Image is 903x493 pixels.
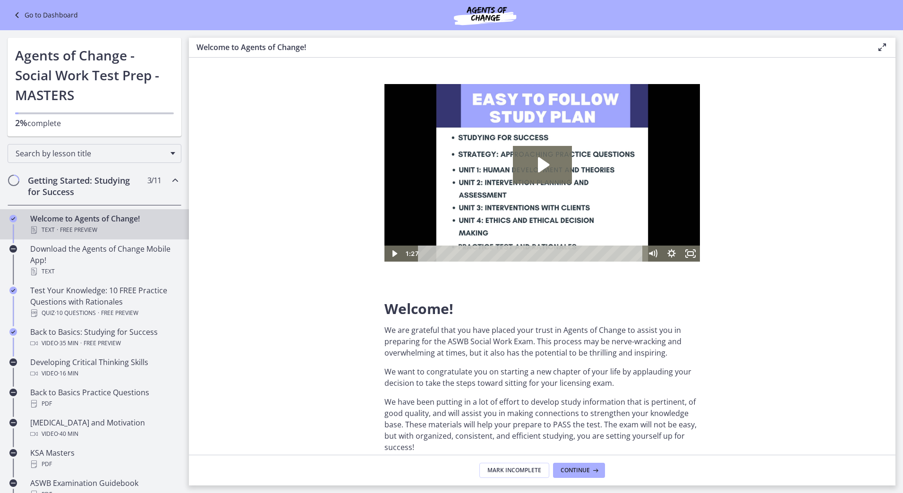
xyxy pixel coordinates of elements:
[9,328,17,336] i: Completed
[128,62,187,100] button: Play Video: c1o6hcmjueu5qasqsu00.mp4
[553,463,605,478] button: Continue
[30,368,178,379] div: Video
[9,215,17,222] i: Completed
[98,307,99,319] span: ·
[196,42,861,53] h3: Welcome to Agents of Change!
[479,463,549,478] button: Mark Incomplete
[84,338,121,349] span: Free preview
[30,224,178,236] div: Text
[58,368,78,379] span: · 16 min
[30,307,178,319] div: Quiz
[428,4,542,26] img: Agents of Change
[28,175,143,197] h2: Getting Started: Studying for Success
[30,243,178,277] div: Download the Agents of Change Mobile App!
[30,417,178,440] div: [MEDICAL_DATA] and Motivation
[561,467,590,474] span: Continue
[30,398,178,409] div: PDF
[55,307,96,319] span: · 10 Questions
[41,161,254,178] div: Playbar
[384,324,700,358] p: We are grateful that you have placed your trust in Agents of Change to assist you in preparing fo...
[30,266,178,277] div: Text
[58,338,78,349] span: · 35 min
[80,338,82,349] span: ·
[15,117,27,128] span: 2%
[57,224,58,236] span: ·
[101,307,138,319] span: Free preview
[30,447,178,470] div: KSA Masters
[259,161,278,178] button: Mute
[487,467,541,474] span: Mark Incomplete
[15,117,174,129] p: complete
[8,144,181,163] div: Search by lesson title
[384,366,700,389] p: We want to congratulate you on starting a new chapter of your life by applauding your decision to...
[30,357,178,379] div: Developing Critical Thinking Skills
[278,161,297,178] button: Show settings menu
[30,213,178,236] div: Welcome to Agents of Change!
[9,287,17,294] i: Completed
[30,387,178,409] div: Back to Basics Practice Questions
[30,459,178,470] div: PDF
[58,428,78,440] span: · 40 min
[30,285,178,319] div: Test Your Knowledge: 10 FREE Practice Questions with Rationales
[30,428,178,440] div: Video
[16,148,166,159] span: Search by lesson title
[30,326,178,349] div: Back to Basics: Studying for Success
[15,45,174,105] h1: Agents of Change - Social Work Test Prep - MASTERS
[11,9,78,21] a: Go to Dashboard
[147,175,161,186] span: 3 / 11
[384,299,453,318] span: Welcome!
[30,338,178,349] div: Video
[297,161,315,178] button: Fullscreen
[60,224,97,236] span: Free preview
[384,396,700,453] p: We have been putting in a lot of effort to develop study information that is pertinent, of good q...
